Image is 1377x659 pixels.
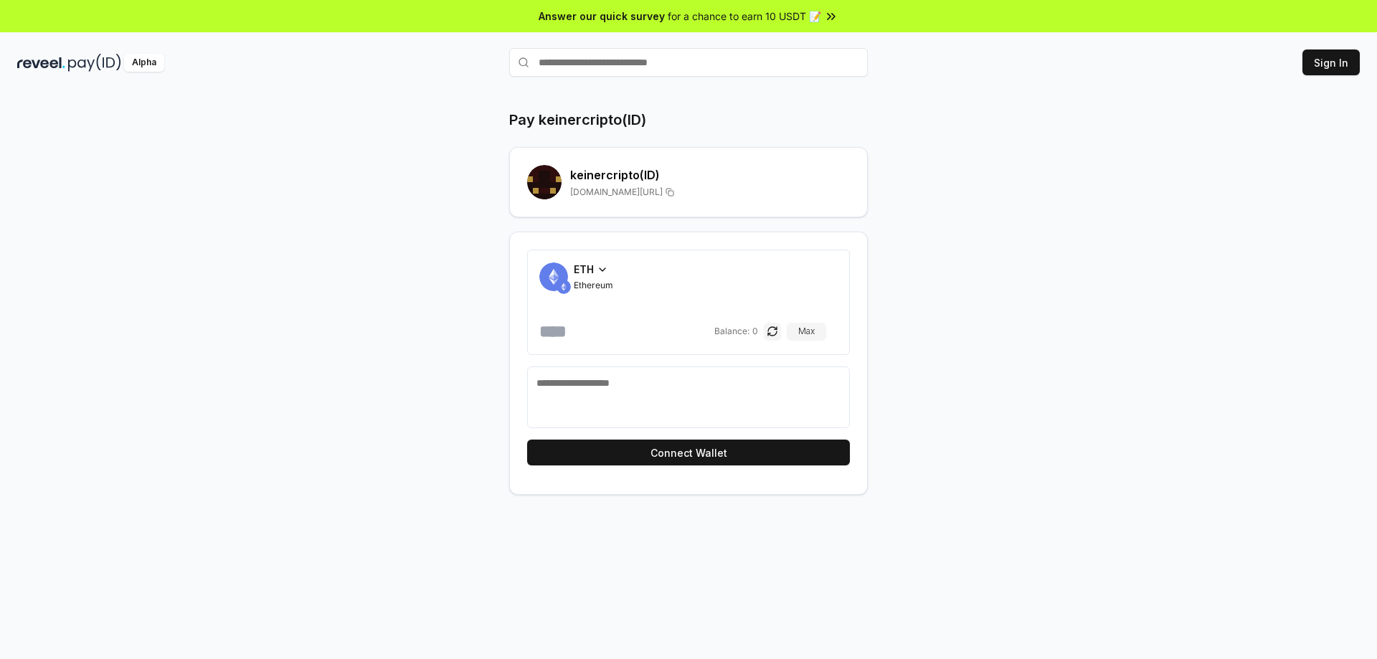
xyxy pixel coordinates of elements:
[557,280,571,294] img: ETH.svg
[668,9,821,24] span: for a chance to earn 10 USDT 📝
[787,323,826,340] button: Max
[1302,49,1360,75] button: Sign In
[574,280,613,291] span: Ethereum
[570,186,663,198] span: [DOMAIN_NAME][URL]
[752,326,758,337] span: 0
[124,54,164,72] div: Alpha
[574,262,594,277] span: ETH
[714,326,749,337] span: Balance:
[539,9,665,24] span: Answer our quick survey
[68,54,121,72] img: pay_id
[570,166,850,184] h2: keinercripto (ID)
[509,110,646,130] h1: Pay keinercripto(ID)
[527,440,850,465] button: Connect Wallet
[17,54,65,72] img: reveel_dark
